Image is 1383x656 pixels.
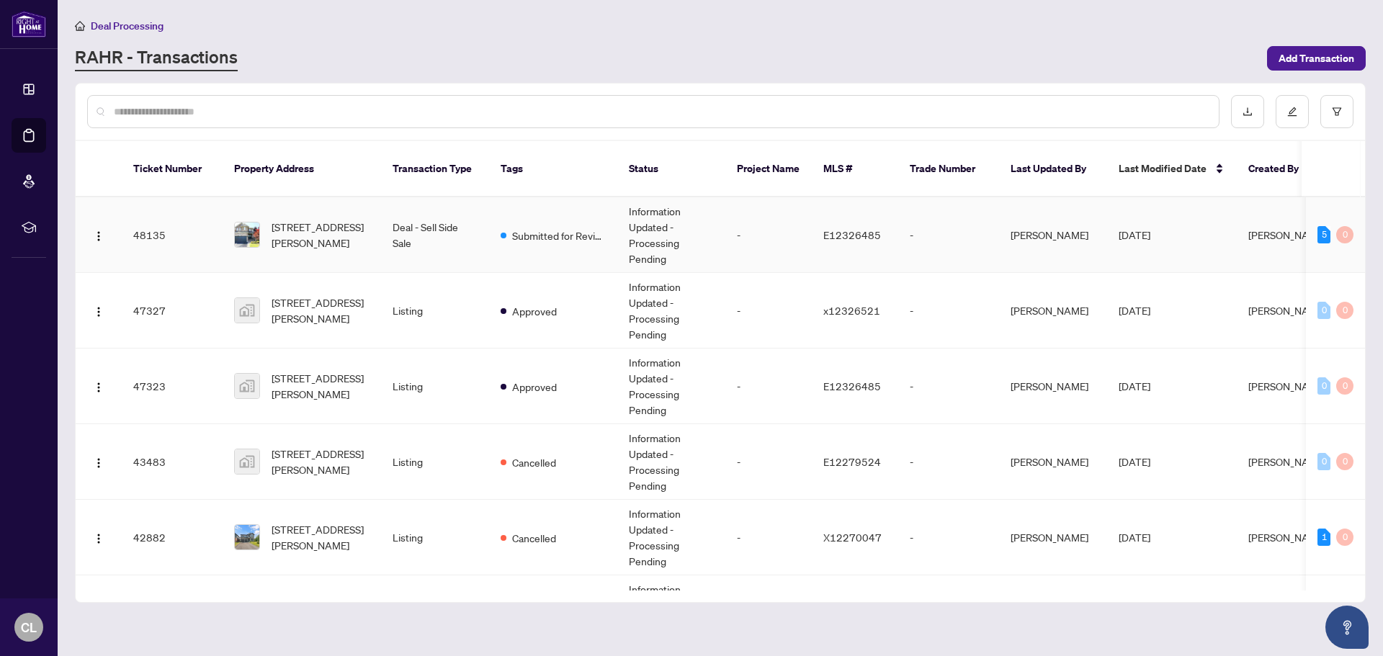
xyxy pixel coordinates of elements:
td: Listing [381,500,489,575]
span: Cancelled [512,530,556,546]
td: Information Updated - Processing Pending [617,273,725,349]
span: E12326485 [823,379,881,392]
td: - [725,575,812,651]
span: [DATE] [1119,304,1150,317]
div: 0 [1336,529,1353,546]
td: 40470 [122,575,223,651]
th: Last Modified Date [1107,141,1237,197]
img: thumbnail-img [235,374,259,398]
span: download [1243,107,1253,117]
th: Project Name [725,141,812,197]
div: 0 [1336,377,1353,395]
td: Deal - Sell Side Sale [381,197,489,273]
a: RAHR - Transactions [75,45,238,71]
button: Logo [87,450,110,473]
button: Logo [87,374,110,397]
span: X12270047 [823,531,882,544]
button: Logo [87,299,110,322]
span: Cancelled [512,454,556,470]
th: Ticket Number [122,141,223,197]
th: Tags [489,141,617,197]
button: Open asap [1325,606,1369,649]
span: Add Transaction [1279,47,1354,70]
td: Information Updated - Processing Pending [617,197,725,273]
span: [PERSON_NAME] [1248,304,1326,317]
td: - [725,500,812,575]
td: - [725,424,812,500]
span: [STREET_ADDRESS][PERSON_NAME] [272,446,370,477]
img: Logo [93,230,104,242]
span: Last Modified Date [1119,161,1207,176]
img: logo [12,11,46,37]
td: [PERSON_NAME] [999,500,1107,575]
td: [PERSON_NAME] [999,273,1107,349]
td: 47327 [122,273,223,349]
span: Deal Processing [91,19,164,32]
div: 1 [1317,529,1330,546]
span: home [75,21,85,31]
th: Last Updated By [999,141,1107,197]
span: Approved [512,303,557,319]
td: Information Updated - Processing Pending [617,500,725,575]
td: - [898,500,999,575]
th: MLS # [812,141,898,197]
span: [PERSON_NAME] [1248,379,1326,392]
div: 0 [1317,377,1330,395]
th: Transaction Type [381,141,489,197]
td: [PERSON_NAME] [999,575,1107,651]
td: Information Updated - Processing Pending [617,424,725,500]
span: [DATE] [1119,228,1150,241]
img: thumbnail-img [235,449,259,474]
span: filter [1332,107,1342,117]
td: - [725,349,812,424]
img: Logo [93,457,104,469]
td: - [898,197,999,273]
td: Information Updated - Processing Pending [617,575,725,651]
button: Logo [87,526,110,549]
td: Listing [381,424,489,500]
td: Listing [381,273,489,349]
td: [PERSON_NAME] [999,197,1107,273]
span: [STREET_ADDRESS][PERSON_NAME] [272,295,370,326]
td: [PERSON_NAME] [999,424,1107,500]
td: Information Updated - Processing Pending [617,349,725,424]
span: CL [21,617,37,637]
th: Trade Number [898,141,999,197]
span: edit [1287,107,1297,117]
div: 0 [1336,302,1353,319]
td: - [898,424,999,500]
td: - [898,575,999,651]
td: 48135 [122,197,223,273]
div: 0 [1317,302,1330,319]
div: 0 [1336,226,1353,243]
span: E12279524 [823,455,881,468]
span: [STREET_ADDRESS][PERSON_NAME] [272,219,370,251]
button: Logo [87,223,110,246]
td: [PERSON_NAME] [999,349,1107,424]
div: 0 [1317,453,1330,470]
td: 47323 [122,349,223,424]
span: [DATE] [1119,455,1150,468]
td: 43483 [122,424,223,500]
button: Add Transaction [1267,46,1366,71]
span: [PERSON_NAME] [1248,455,1326,468]
button: download [1231,95,1264,128]
span: [PERSON_NAME] [1248,531,1326,544]
span: [STREET_ADDRESS][PERSON_NAME] [272,521,370,553]
span: Submitted for Review [512,228,606,243]
span: Approved [512,379,557,395]
span: [PERSON_NAME] [1248,228,1326,241]
span: [DATE] [1119,531,1150,544]
button: filter [1320,95,1353,128]
span: [STREET_ADDRESS][PERSON_NAME] [272,370,370,402]
img: Logo [93,382,104,393]
td: 42882 [122,500,223,575]
td: Listing [381,349,489,424]
img: thumbnail-img [235,298,259,323]
span: [DATE] [1119,379,1150,392]
div: 0 [1336,453,1353,470]
th: Created By [1237,141,1323,197]
span: E12326485 [823,228,881,241]
th: Status [617,141,725,197]
img: thumbnail-img [235,525,259,549]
